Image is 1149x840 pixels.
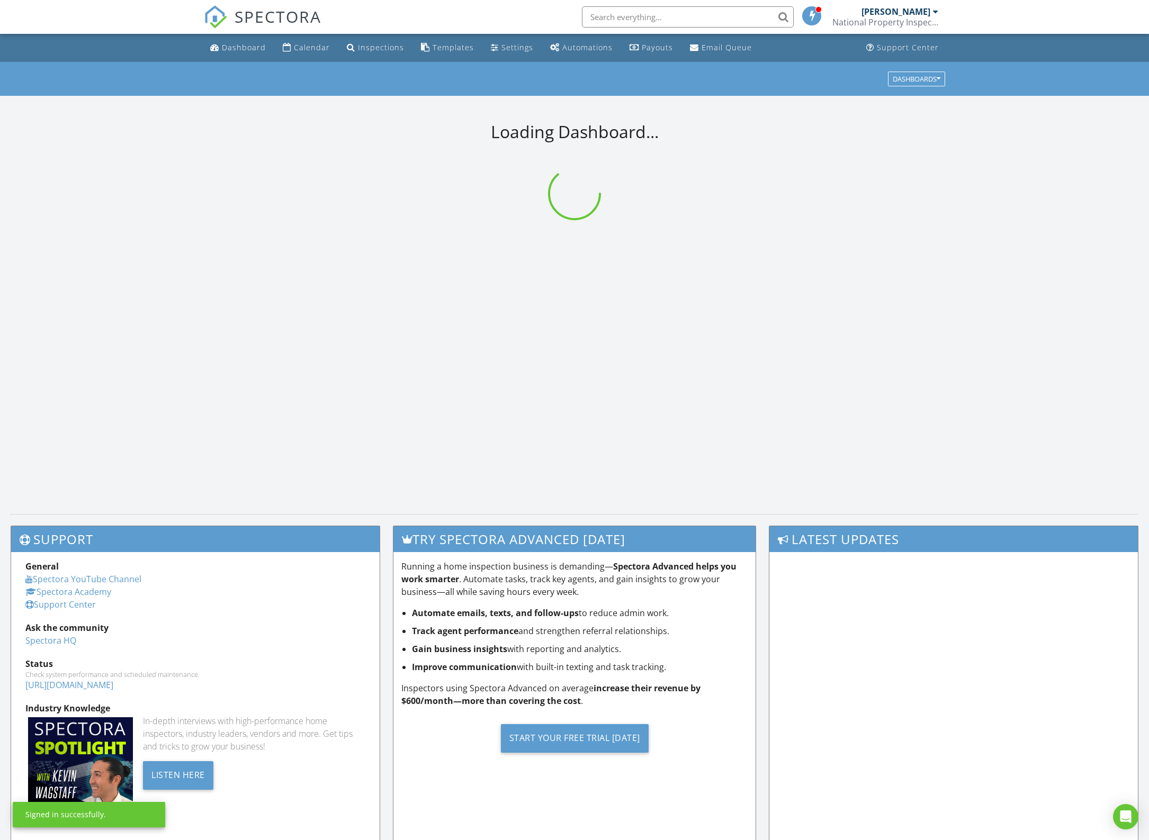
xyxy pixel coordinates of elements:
[501,724,649,753] div: Start Your Free Trial [DATE]
[25,635,76,646] a: Spectora HQ
[25,586,111,598] a: Spectora Academy
[143,715,365,753] div: In-depth interviews with high-performance home inspectors, industry leaders, vendors and more. Ge...
[487,38,537,58] a: Settings
[412,661,748,673] li: with built-in texting and task tracking.
[343,38,408,58] a: Inspections
[546,38,617,58] a: Automations (Basic)
[412,643,748,655] li: with reporting and analytics.
[358,42,404,52] div: Inspections
[412,607,748,619] li: to reduce admin work.
[25,573,141,585] a: Spectora YouTube Channel
[294,42,330,52] div: Calendar
[412,625,518,637] strong: Track agent performance
[25,599,96,610] a: Support Center
[769,526,1138,552] h3: Latest Updates
[393,526,756,552] h3: Try spectora advanced [DATE]
[1113,804,1138,829] div: Open Intercom Messenger
[861,6,930,17] div: [PERSON_NAME]
[582,6,794,28] input: Search everything...
[401,560,748,598] p: Running a home inspection business is demanding— . Automate tasks, track key agents, and gain ins...
[25,657,365,670] div: Status
[11,526,380,552] h3: Support
[25,702,365,715] div: Industry Knowledge
[206,38,270,58] a: Dashboard
[686,38,756,58] a: Email Queue
[222,42,266,52] div: Dashboard
[143,761,213,790] div: Listen Here
[702,42,752,52] div: Email Queue
[143,769,213,780] a: Listen Here
[204,5,227,29] img: The Best Home Inspection Software - Spectora
[888,71,945,86] button: Dashboards
[877,42,939,52] div: Support Center
[862,38,943,58] a: Support Center
[893,75,940,83] div: Dashboards
[401,682,701,707] strong: increase their revenue by $600/month—more than covering the cost
[25,621,365,634] div: Ask the community
[28,717,133,822] img: Spectoraspolightmain
[412,643,507,655] strong: Gain business insights
[417,38,478,58] a: Templates
[642,42,673,52] div: Payouts
[25,679,113,691] a: [URL][DOMAIN_NAME]
[562,42,613,52] div: Automations
[25,809,106,820] div: Signed in successfully.
[412,661,517,673] strong: Improve communication
[412,625,748,637] li: and strengthen referral relationships.
[401,682,748,707] p: Inspectors using Spectora Advanced on average .
[279,38,334,58] a: Calendar
[235,5,321,28] span: SPECTORA
[501,42,533,52] div: Settings
[25,561,59,572] strong: General
[204,14,321,37] a: SPECTORA
[832,17,938,28] div: National Property Inspections
[401,561,737,585] strong: Spectora Advanced helps you work smarter
[25,670,365,679] div: Check system performance and scheduled maintenance.
[625,38,677,58] a: Payouts
[412,607,579,619] strong: Automate emails, texts, and follow-ups
[433,42,474,52] div: Templates
[401,716,748,761] a: Start Your Free Trial [DATE]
